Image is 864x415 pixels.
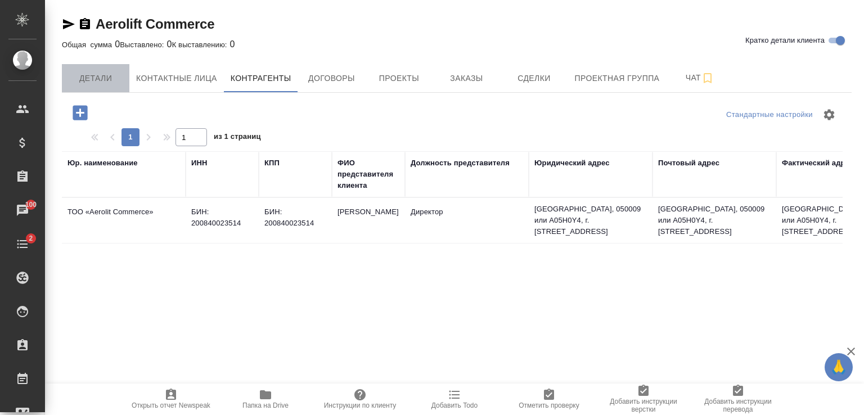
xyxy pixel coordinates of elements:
span: Детали [69,71,123,85]
p: Выставлено: [120,40,166,49]
span: 🙏 [829,355,848,379]
span: Договоры [304,71,358,85]
span: из 1 страниц [214,130,261,146]
td: Директор [405,201,529,240]
div: Почтовый адрес [658,157,719,169]
div: ФИО представителя клиента [337,157,399,191]
span: Проекты [372,71,426,85]
button: Добавить контрагента [65,101,96,124]
button: Скопировать ссылку [78,17,92,31]
div: КПП [264,157,280,169]
a: Aerolift Commerce [96,16,214,31]
span: Контрагенты [231,71,291,85]
div: 0 0 0 [62,38,852,51]
button: 🙏 [825,353,853,381]
span: Чат [673,71,727,85]
span: Контактные лица [136,71,217,85]
td: [GEOGRAPHIC_DATA], 050009 или A05H0Y4, г. [STREET_ADDRESS] [652,198,776,243]
button: Инструкции по клиенту [313,384,407,415]
span: 100 [19,199,44,210]
div: Юр. наименование [67,157,138,169]
div: Юридический адрес [534,157,610,169]
span: Проектная группа [574,71,659,85]
a: 2 [3,230,42,258]
td: ТОО «Aerolit Commerce» [62,201,186,240]
span: Заказы [439,71,493,85]
button: Папка на Drive [218,384,313,415]
td: [PERSON_NAME] [332,201,405,240]
button: Добавить Todo [407,384,502,415]
span: Кратко детали клиента [745,35,825,46]
span: Папка на Drive [242,402,289,409]
svg: Подписаться [701,71,714,85]
td: БИН: 200840023514 [259,201,332,240]
div: Фактический адрес [782,157,853,169]
td: [GEOGRAPHIC_DATA], 050009 или A05H0Y4, г. [STREET_ADDRESS] [529,198,652,243]
span: Открыть отчет Newspeak [132,402,210,409]
td: БИН: 200840023514 [186,201,259,240]
span: Отметить проверку [519,402,579,409]
span: Настроить таблицу [816,101,843,128]
span: Инструкции по клиенту [324,402,397,409]
button: Добавить инструкции перевода [691,384,785,415]
button: Скопировать ссылку для ЯМессенджера [62,17,75,31]
a: 100 [3,196,42,224]
span: Добавить Todo [431,402,478,409]
button: Отметить проверку [502,384,596,415]
span: Добавить инструкции верстки [603,398,684,413]
span: Сделки [507,71,561,85]
span: Добавить инструкции перевода [697,398,778,413]
div: Должность представителя [411,157,510,169]
p: К выставлению: [172,40,230,49]
p: Общая сумма [62,40,115,49]
div: ИНН [191,157,208,169]
span: 2 [22,233,39,244]
button: Открыть отчет Newspeak [124,384,218,415]
div: split button [723,106,816,124]
button: Добавить инструкции верстки [596,384,691,415]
